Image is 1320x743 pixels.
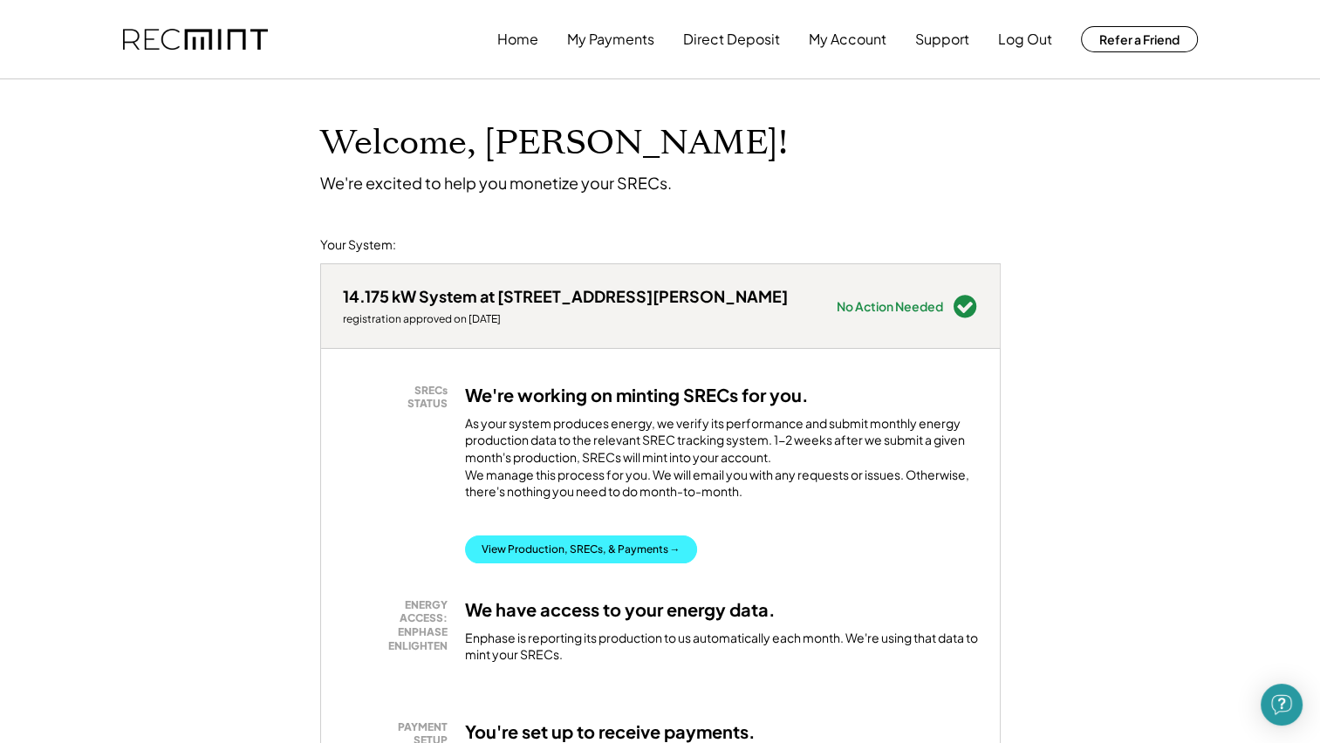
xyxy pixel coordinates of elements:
div: As your system produces energy, we verify its performance and submit monthly energy production da... [465,415,978,509]
div: 14.175 kW System at [STREET_ADDRESS][PERSON_NAME] [343,286,788,306]
div: registration approved on [DATE] [343,312,788,326]
div: ENERGY ACCESS: ENPHASE ENLIGHTEN [352,598,448,652]
button: My Payments [567,22,654,57]
button: Direct Deposit [683,22,780,57]
button: Home [497,22,538,57]
button: View Production, SRECs, & Payments → [465,535,697,563]
button: Log Out [998,22,1052,57]
div: Your System: [320,236,396,254]
div: Open Intercom Messenger [1261,684,1303,726]
button: Refer a Friend [1081,26,1198,52]
div: No Action Needed [837,300,943,312]
div: We're excited to help you monetize your SRECs. [320,173,672,193]
h3: We have access to your energy data. [465,598,776,621]
div: Enphase is reporting its production to us automatically each month. We're using that data to mint... [465,630,978,664]
button: My Account [809,22,886,57]
img: recmint-logotype%403x.png [123,29,268,51]
h3: You're set up to receive payments. [465,720,756,743]
button: Support [915,22,969,57]
h3: We're working on minting SRECs for you. [465,384,809,406]
h1: Welcome, [PERSON_NAME]! [320,123,788,164]
div: SRECs STATUS [352,384,448,411]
